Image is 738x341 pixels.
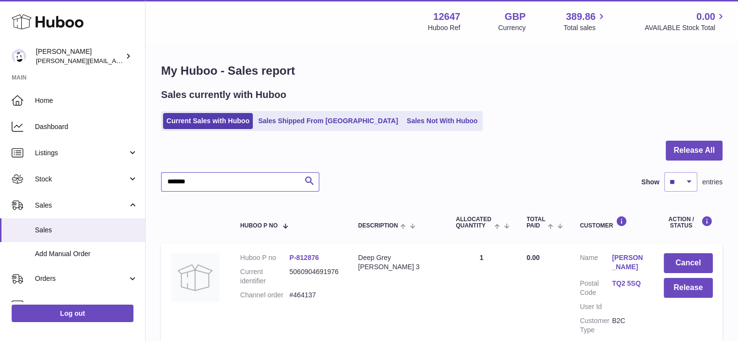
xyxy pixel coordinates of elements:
[240,253,289,262] dt: Huboo P no
[161,63,722,79] h1: My Huboo - Sales report
[12,305,133,322] a: Log out
[240,267,289,286] dt: Current identifier
[456,216,492,229] span: ALLOCATED Quantity
[35,96,138,105] span: Home
[35,226,138,235] span: Sales
[563,23,607,32] span: Total sales
[696,10,715,23] span: 0.00
[566,10,595,23] span: 389.86
[36,47,123,65] div: [PERSON_NAME]
[612,253,644,272] a: [PERSON_NAME]
[641,178,659,187] label: Show
[498,23,526,32] div: Currency
[702,178,722,187] span: entries
[35,300,138,309] span: Usage
[35,148,128,158] span: Listings
[580,302,612,311] dt: User Id
[358,223,398,229] span: Description
[580,216,644,229] div: Customer
[644,23,726,32] span: AVAILABLE Stock Total
[644,10,726,32] a: 0.00 AVAILABLE Stock Total
[289,291,338,300] dd: #464137
[289,254,319,261] a: P-812876
[612,316,644,335] dd: B2C
[161,88,286,101] h2: Sales currently with Huboo
[240,291,289,300] dt: Channel order
[240,223,278,229] span: Huboo P no
[433,10,460,23] strong: 12647
[664,216,713,229] div: Action / Status
[35,122,138,131] span: Dashboard
[664,278,713,298] button: Release
[526,216,545,229] span: Total paid
[12,49,26,64] img: peter@pinter.co.uk
[163,113,253,129] a: Current Sales with Huboo
[358,253,436,272] div: Deep Grey [PERSON_NAME] 3
[289,267,338,286] dd: 5060904691976
[563,10,607,32] a: 389.86 Total sales
[255,113,401,129] a: Sales Shipped From [GEOGRAPHIC_DATA]
[526,254,540,261] span: 0.00
[35,201,128,210] span: Sales
[580,279,612,297] dt: Postal Code
[35,175,128,184] span: Stock
[403,113,481,129] a: Sales Not With Huboo
[35,249,138,259] span: Add Manual Order
[428,23,460,32] div: Huboo Ref
[580,253,612,274] dt: Name
[580,316,612,335] dt: Customer Type
[171,253,219,302] img: no-photo.jpg
[35,274,128,283] span: Orders
[666,141,722,161] button: Release All
[505,10,525,23] strong: GBP
[612,279,644,288] a: TQ2 5SQ
[664,253,713,273] button: Cancel
[36,57,246,65] span: [PERSON_NAME][EMAIL_ADDRESS][PERSON_NAME][DOMAIN_NAME]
